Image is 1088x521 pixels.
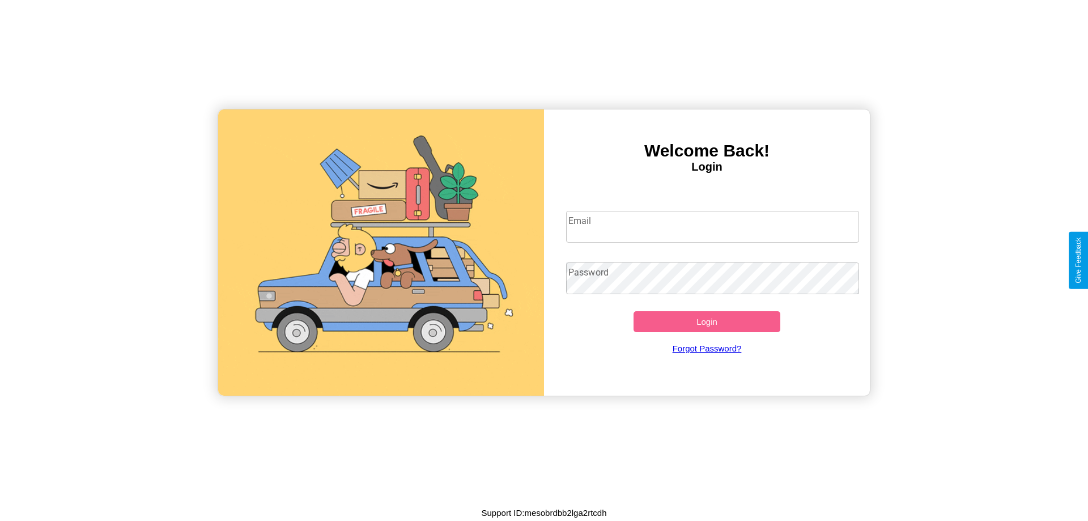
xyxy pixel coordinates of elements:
[560,332,854,365] a: Forgot Password?
[544,160,870,173] h4: Login
[218,109,544,396] img: gif
[1074,238,1082,283] div: Give Feedback
[634,311,780,332] button: Login
[544,141,870,160] h3: Welcome Back!
[482,505,607,520] p: Support ID: mesobrdbb2lga2rtcdh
